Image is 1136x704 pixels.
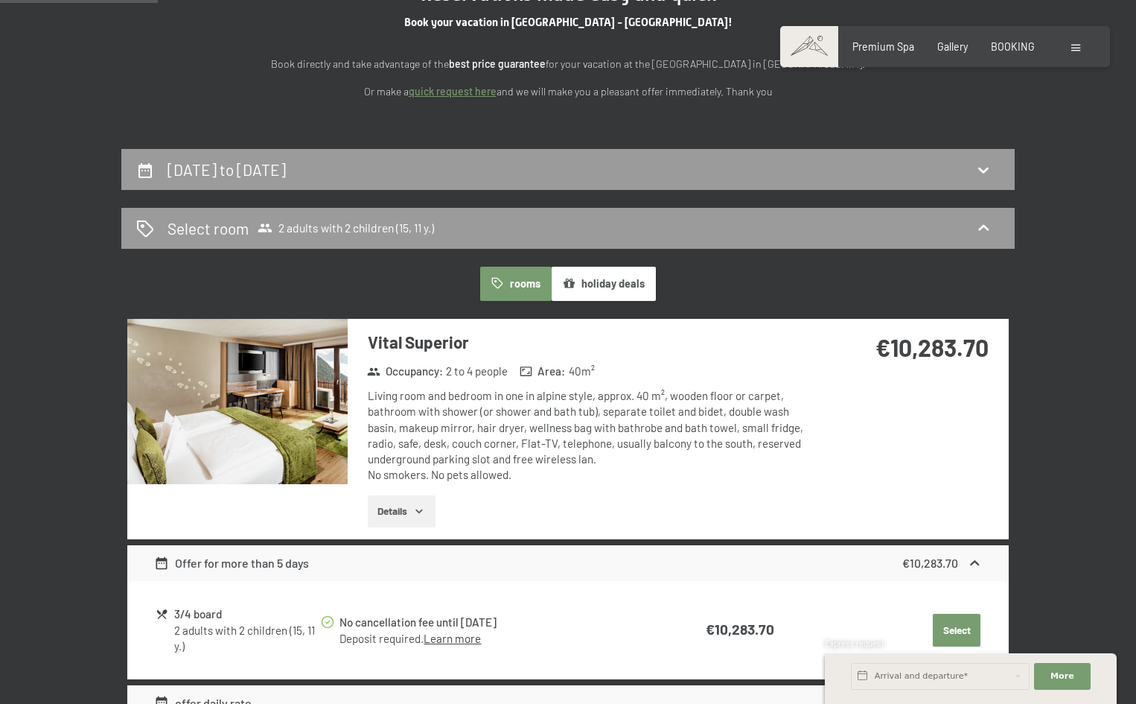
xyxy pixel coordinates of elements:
[991,40,1035,53] a: BOOKING
[174,606,319,623] div: 3/4 board
[569,364,595,379] span: 40 m²
[706,621,774,638] strong: €10,283.70
[937,40,968,53] a: Gallery
[339,631,649,647] div: Deposit required.
[825,638,884,648] span: Express request
[902,556,958,570] strong: €10,283.70
[127,319,348,484] img: mss_renderimg.php
[552,267,656,301] button: holiday deals
[1034,663,1091,690] button: More
[127,545,1009,581] div: Offer for more than 5 days€10,283.70
[367,364,443,379] strong: Occupancy :
[240,56,896,73] p: Book directly and take advantage of the for your vacation at the [GEOGRAPHIC_DATA] in [GEOGRAPHIC...
[258,221,434,235] span: 2 adults with 2 children (15, 11 y.)
[154,554,310,572] div: Offer for more than 5 days
[1050,670,1074,682] span: More
[446,364,508,379] span: 2 to 4 people
[449,57,546,70] strong: best price guarantee
[404,16,733,29] span: Book your vacation in [GEOGRAPHIC_DATA] - [GEOGRAPHIC_DATA]!
[368,331,811,354] h3: Vital Superior
[875,333,989,361] strong: €10,283.70
[167,160,286,179] h2: [DATE] to [DATE]
[520,364,566,379] strong: Area :
[368,495,435,528] button: Details
[424,632,481,645] a: Learn more
[174,623,319,655] div: 2 adults with 2 children (15, 11 y.)
[409,85,497,98] a: quick request here
[167,218,249,239] h2: Select room
[339,614,649,631] div: No cancellation fee until [DATE]
[480,267,551,301] button: rooms
[933,614,980,647] button: Select
[240,83,896,101] p: Or make a and we will make you a pleasant offer immediately. Thank you
[368,388,811,483] div: Living room and bedroom in one in alpine style, approx. 40 m², wooden floor or carpet, bathroom w...
[852,40,914,53] a: Premium Spa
